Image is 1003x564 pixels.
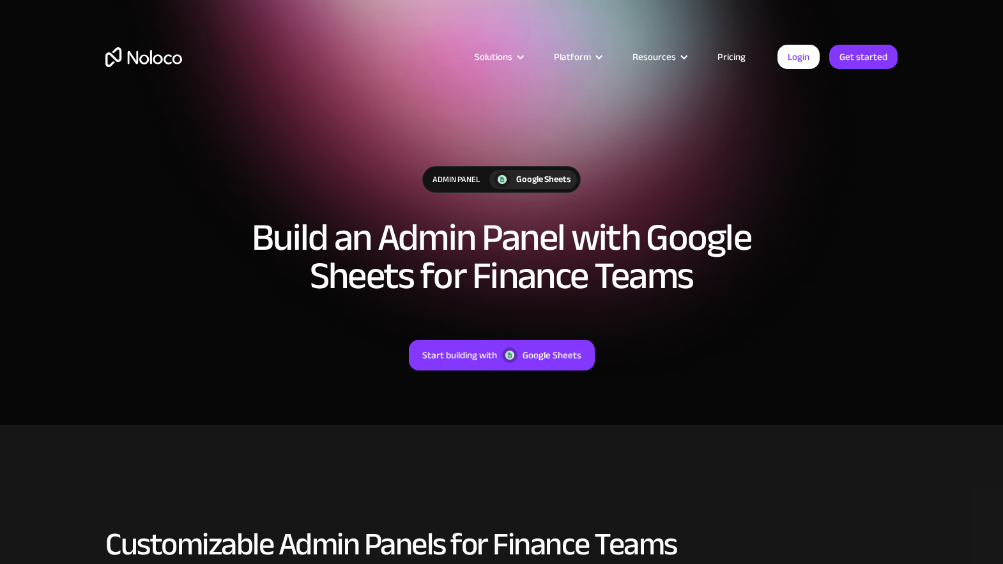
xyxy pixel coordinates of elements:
[538,49,616,65] div: Platform
[701,49,762,65] a: Pricing
[422,347,497,363] div: Start building with
[105,47,182,67] a: home
[632,49,676,65] div: Resources
[475,49,512,65] div: Solutions
[409,340,595,370] a: Start building withGoogle Sheets
[523,347,581,363] div: Google Sheets
[554,49,591,65] div: Platform
[214,218,789,295] h1: Build an Admin Panel with Google Sheets for Finance Teams
[459,49,538,65] div: Solutions
[516,172,570,187] div: Google Sheets
[616,49,701,65] div: Resources
[829,45,898,69] a: Get started
[105,527,898,561] h2: Customizable Admin Panels for Finance Teams
[777,45,820,69] a: Login
[423,167,489,192] div: Admin Panel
